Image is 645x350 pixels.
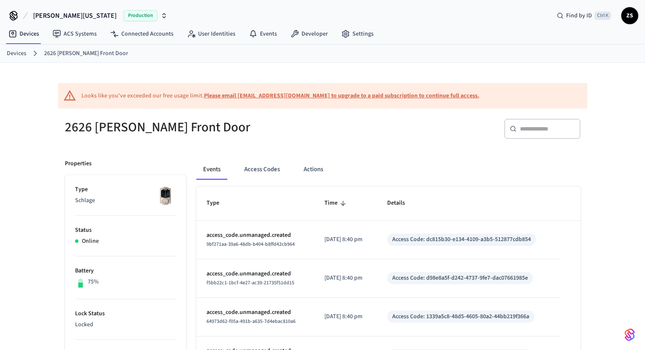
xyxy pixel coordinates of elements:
img: Schlage Sense Smart Deadbolt with Camelot Trim, Front [155,185,176,206]
span: Find by ID [566,11,592,20]
h5: 2626 [PERSON_NAME] Front Door [65,119,318,136]
p: Type [75,185,176,194]
span: Time [324,197,349,210]
span: Details [387,197,416,210]
p: access_code.unmanaged.created [207,231,304,240]
p: Online [82,237,99,246]
a: Devices [2,26,46,42]
p: Status [75,226,176,235]
button: ZS [621,7,638,24]
div: Find by IDCtrl K [550,8,618,23]
span: Ctrl K [595,11,611,20]
div: ant example [196,159,581,180]
p: Battery [75,267,176,275]
span: 9bf271aa-39a6-48db-b404-b8ffd42cb964 [207,241,295,248]
a: Settings [335,26,380,42]
p: Locked [75,320,176,329]
a: Events [242,26,284,42]
p: [DATE] 8:40 pm [324,274,366,283]
p: [DATE] 8:40 pm [324,235,366,244]
span: 64973d62-f05a-491b-a635-7d4ebac810a6 [207,318,296,325]
img: SeamLogoGradient.69752ec5.svg [625,328,635,342]
a: Connected Accounts [103,26,180,42]
span: ZS [622,8,637,23]
button: Access Codes [237,159,287,180]
a: User Identities [180,26,242,42]
button: Actions [297,159,330,180]
button: Events [196,159,227,180]
a: Developer [284,26,335,42]
p: access_code.unmanaged.created [207,269,304,278]
p: Schlage [75,196,176,205]
a: Devices [7,49,26,58]
div: Access Code: 1339a5c8-48d5-4605-80a2-44bb219f366a [392,312,529,321]
p: access_code.unmanaged.created [207,308,304,317]
p: 75% [88,278,99,286]
p: Properties [65,159,92,168]
p: Lock Status [75,309,176,318]
span: f5bb22c1-1bcf-4e27-ac39-21735f51dd15 [207,279,294,286]
span: Type [207,197,230,210]
p: [DATE] 8:40 pm [324,312,366,321]
div: Looks like you've exceeded our free usage limit. [81,92,479,100]
span: [PERSON_NAME][US_STATE] [33,11,117,21]
span: Production [123,10,157,21]
div: Access Code: d98e8a5f-d242-4737-9fe7-dac07661985e [392,274,528,283]
div: Access Code: dc815b30-e134-4109-a3b5-512877cdb854 [392,235,531,244]
a: ACS Systems [46,26,103,42]
a: Please email [EMAIL_ADDRESS][DOMAIN_NAME] to upgrade to a paid subscription to continue full access. [204,92,479,100]
a: 2626 [PERSON_NAME] Front Door [44,49,128,58]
